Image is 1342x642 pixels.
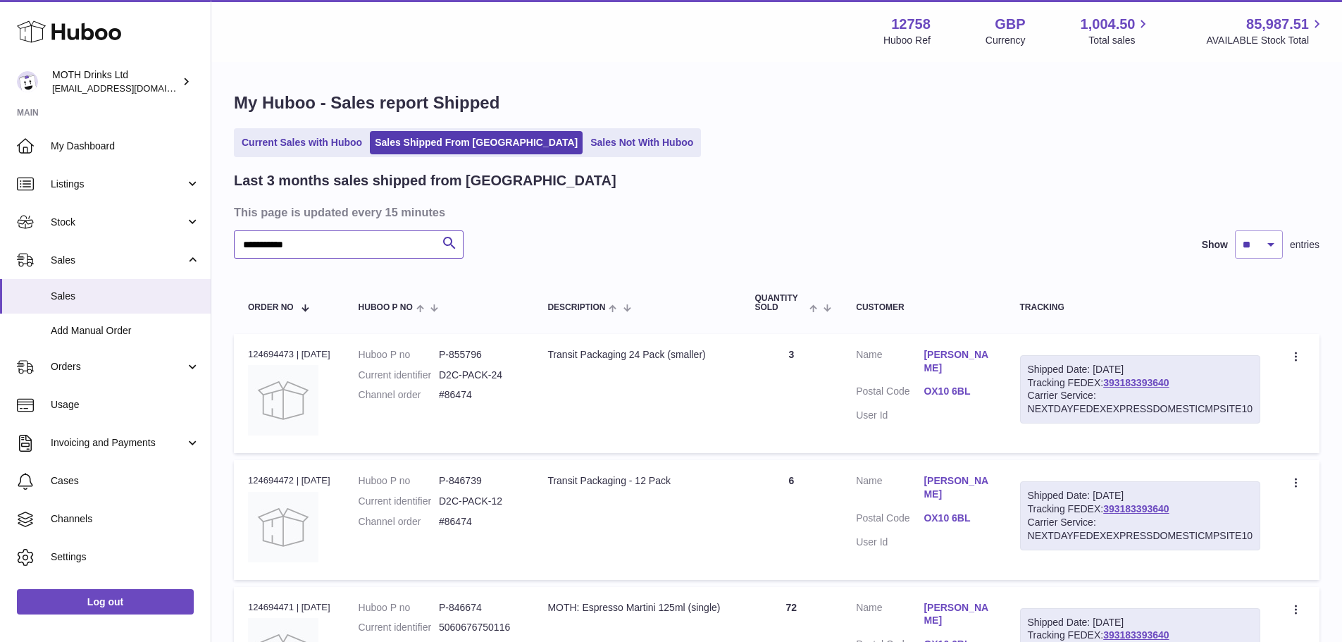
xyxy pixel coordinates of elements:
[439,515,519,529] dd: #86474
[237,131,367,154] a: Current Sales with Huboo
[924,601,991,628] a: [PERSON_NAME]
[856,385,924,402] dt: Postal Code
[248,601,330,614] div: 124694471 | [DATE]
[51,512,200,526] span: Channels
[856,303,991,312] div: Customer
[547,601,726,615] div: MOTH: Espresso Martini 125ml (single)
[52,82,207,94] span: [EMAIL_ADDRESS][DOMAIN_NAME]
[234,204,1316,220] h3: This page is updated every 15 minutes
[1020,481,1260,550] div: Tracking FEDEX:
[740,334,842,453] td: 3
[439,474,519,488] dd: P-846739
[52,68,179,95] div: MOTH Drinks Ltd
[248,492,318,562] img: no-photo.jpg
[547,303,605,312] span: Description
[51,360,185,374] span: Orders
[359,601,439,615] dt: Huboo P no
[439,348,519,362] dd: P-855796
[248,348,330,361] div: 124694473 | [DATE]
[1088,34,1151,47] span: Total sales
[1103,503,1169,514] a: 393183393640
[248,365,318,436] img: no-photo.jpg
[995,15,1025,34] strong: GBP
[51,398,200,412] span: Usage
[883,34,931,47] div: Huboo Ref
[856,474,924,505] dt: Name
[51,178,185,191] span: Listings
[359,303,413,312] span: Huboo P no
[51,290,200,303] span: Sales
[359,348,439,362] dt: Huboo P no
[754,294,805,312] span: Quantity Sold
[359,369,439,382] dt: Current identifier
[439,621,519,634] dd: 5060676750116
[51,550,200,564] span: Settings
[986,34,1026,47] div: Currency
[51,140,200,153] span: My Dashboard
[359,621,439,634] dt: Current identifier
[51,254,185,267] span: Sales
[740,460,842,579] td: 6
[248,474,330,487] div: 124694472 | [DATE]
[1103,377,1169,388] a: 393183393640
[1020,355,1260,424] div: Tracking FEDEX:
[51,436,185,450] span: Invoicing and Payments
[856,601,924,631] dt: Name
[856,409,924,422] dt: User Id
[1081,15,1136,34] span: 1,004.50
[1290,238,1319,252] span: entries
[585,131,698,154] a: Sales Not With Huboo
[856,512,924,529] dt: Postal Code
[359,474,439,488] dt: Huboo P no
[1206,15,1325,47] a: 85,987.51 AVAILABLE Stock Total
[856,536,924,549] dt: User Id
[924,348,991,375] a: [PERSON_NAME]
[856,348,924,378] dt: Name
[17,71,38,92] img: orders@mothdrinks.com
[1246,15,1309,34] span: 85,987.51
[248,303,294,312] span: Order No
[17,589,194,615] a: Log out
[1028,489,1253,502] div: Shipped Date: [DATE]
[439,601,519,615] dd: P-846674
[1081,15,1152,47] a: 1,004.50 Total sales
[359,515,439,529] dt: Channel order
[1028,616,1253,629] div: Shipped Date: [DATE]
[1103,629,1169,641] a: 393183393640
[51,474,200,488] span: Cases
[924,474,991,501] a: [PERSON_NAME]
[370,131,583,154] a: Sales Shipped From [GEOGRAPHIC_DATA]
[924,385,991,398] a: OX10 6BL
[234,92,1319,114] h1: My Huboo - Sales report Shipped
[234,171,616,190] h2: Last 3 months sales shipped from [GEOGRAPHIC_DATA]
[1206,34,1325,47] span: AVAILABLE Stock Total
[359,495,439,508] dt: Current identifier
[891,15,931,34] strong: 12758
[1028,516,1253,543] div: Carrier Service: NEXTDAYFEDEXEXPRESSDOMESTICMPSITE10
[1028,363,1253,376] div: Shipped Date: [DATE]
[51,324,200,338] span: Add Manual Order
[924,512,991,525] a: OX10 6BL
[547,348,726,362] div: Transit Packaging 24 Pack (smaller)
[547,474,726,488] div: Transit Packaging - 12 Pack
[1202,238,1228,252] label: Show
[51,216,185,229] span: Stock
[439,388,519,402] dd: #86474
[359,388,439,402] dt: Channel order
[1020,303,1260,312] div: Tracking
[439,369,519,382] dd: D2C-PACK-24
[439,495,519,508] dd: D2C-PACK-12
[1028,389,1253,416] div: Carrier Service: NEXTDAYFEDEXEXPRESSDOMESTICMPSITE10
